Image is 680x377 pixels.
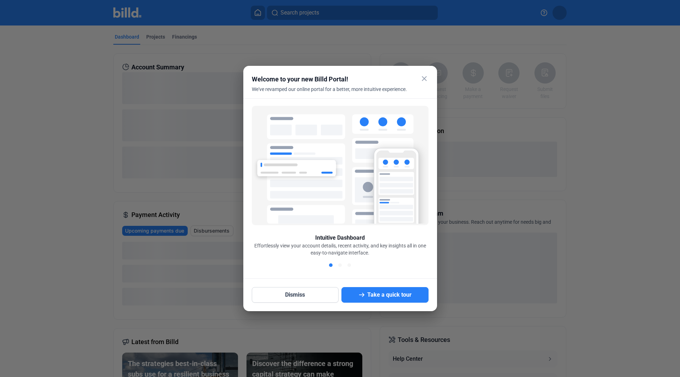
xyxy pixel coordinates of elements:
[252,242,429,256] div: Effortlessly view your account details, recent activity, and key insights all in one easy-to-navi...
[315,234,365,242] div: Intuitive Dashboard
[420,74,429,83] mat-icon: close
[252,287,339,303] button: Dismiss
[252,74,411,84] div: Welcome to your new Billd Portal!
[341,287,429,303] button: Take a quick tour
[252,86,411,101] div: We've revamped our online portal for a better, more intuitive experience.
